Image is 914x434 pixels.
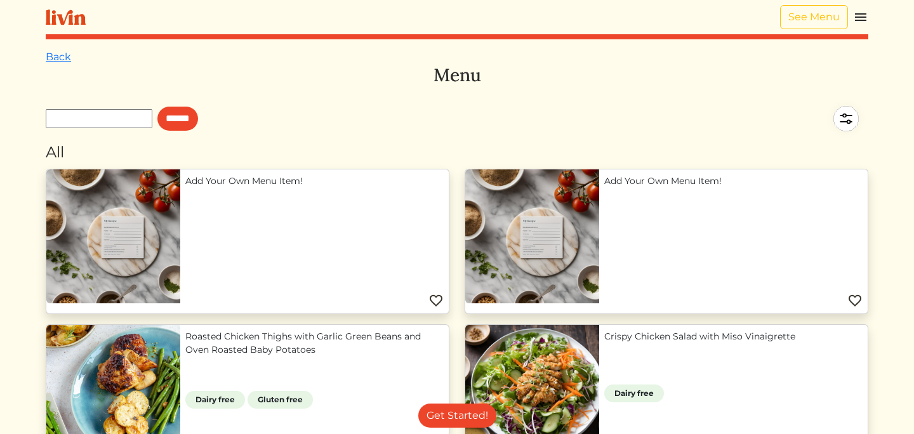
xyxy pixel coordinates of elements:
[428,293,444,308] img: Favorite menu item
[46,141,868,164] div: All
[853,10,868,25] img: menu_hamburger-cb6d353cf0ecd9f46ceae1c99ecbeb4a00e71ca567a856bd81f57e9d8c17bb26.svg
[46,51,71,63] a: Back
[185,330,444,357] a: Roasted Chicken Thighs with Garlic Green Beans and Oven Roasted Baby Potatoes
[46,10,86,25] img: livin-logo-a0d97d1a881af30f6274990eb6222085a2533c92bbd1e4f22c21b4f0d0e3210c.svg
[418,404,496,428] a: Get Started!
[824,96,868,141] img: filter-5a7d962c2457a2d01fc3f3b070ac7679cf81506dd4bc827d76cf1eb68fb85cd7.svg
[604,174,863,188] a: Add Your Own Menu Item!
[185,174,444,188] a: Add Your Own Menu Item!
[780,5,848,29] a: See Menu
[847,293,863,308] img: Favorite menu item
[46,65,868,86] h3: Menu
[604,330,863,343] a: Crispy Chicken Salad with Miso Vinaigrette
